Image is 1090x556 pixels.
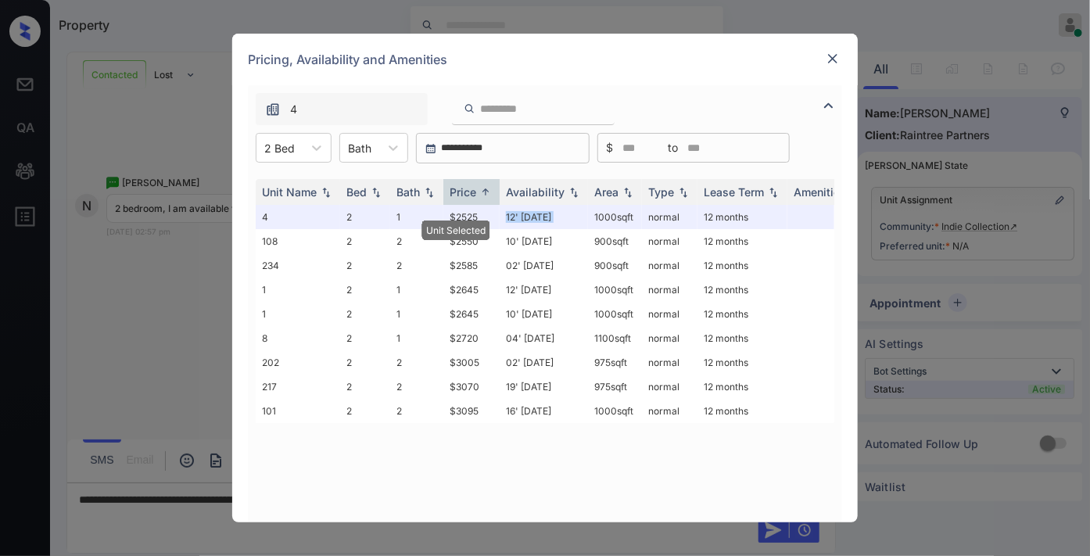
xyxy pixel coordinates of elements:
[390,375,443,399] td: 2
[500,278,588,302] td: 12' [DATE]
[676,187,691,198] img: sorting
[697,302,787,326] td: 12 months
[500,399,588,423] td: 16' [DATE]
[606,139,613,156] span: $
[588,205,642,229] td: 1000 sqft
[588,229,642,253] td: 900 sqft
[697,229,787,253] td: 12 months
[340,302,390,326] td: 2
[256,375,340,399] td: 217
[256,302,340,326] td: 1
[340,326,390,350] td: 2
[340,399,390,423] td: 2
[697,253,787,278] td: 12 months
[232,34,858,85] div: Pricing, Availability and Amenities
[318,187,334,198] img: sorting
[588,278,642,302] td: 1000 sqft
[642,205,697,229] td: normal
[340,375,390,399] td: 2
[390,302,443,326] td: 1
[648,185,674,199] div: Type
[390,350,443,375] td: 2
[588,350,642,375] td: 975 sqft
[642,399,697,423] td: normal
[697,326,787,350] td: 12 months
[256,205,340,229] td: 4
[594,185,619,199] div: Area
[396,185,420,199] div: Bath
[390,229,443,253] td: 2
[265,102,281,117] img: icon-zuma
[390,278,443,302] td: 1
[642,375,697,399] td: normal
[443,278,500,302] td: $2645
[421,187,437,198] img: sorting
[256,229,340,253] td: 108
[390,205,443,229] td: 1
[506,185,565,199] div: Availability
[340,350,390,375] td: 2
[697,278,787,302] td: 12 months
[766,187,781,198] img: sorting
[500,375,588,399] td: 19' [DATE]
[256,350,340,375] td: 202
[642,253,697,278] td: normal
[340,229,390,253] td: 2
[819,96,838,115] img: icon-zuma
[588,253,642,278] td: 900 sqft
[500,253,588,278] td: 02' [DATE]
[642,350,697,375] td: normal
[588,399,642,423] td: 1000 sqft
[620,187,636,198] img: sorting
[256,278,340,302] td: 1
[256,399,340,423] td: 101
[262,185,317,199] div: Unit Name
[500,326,588,350] td: 04' [DATE]
[450,185,476,199] div: Price
[340,205,390,229] td: 2
[588,326,642,350] td: 1100 sqft
[588,302,642,326] td: 1000 sqft
[256,253,340,278] td: 234
[340,253,390,278] td: 2
[500,229,588,253] td: 10' [DATE]
[256,326,340,350] td: 8
[566,187,582,198] img: sorting
[500,302,588,326] td: 10' [DATE]
[290,101,297,118] span: 4
[642,302,697,326] td: normal
[500,205,588,229] td: 12' [DATE]
[346,185,367,199] div: Bed
[478,186,493,198] img: sorting
[825,51,841,66] img: close
[340,278,390,302] td: 2
[443,205,500,229] td: $2525
[443,326,500,350] td: $2720
[500,350,588,375] td: 02' [DATE]
[697,399,787,423] td: 12 months
[390,399,443,423] td: 2
[794,185,846,199] div: Amenities
[642,229,697,253] td: normal
[588,375,642,399] td: 975 sqft
[704,185,764,199] div: Lease Term
[443,350,500,375] td: $3005
[390,253,443,278] td: 2
[443,399,500,423] td: $3095
[697,205,787,229] td: 12 months
[642,326,697,350] td: normal
[642,278,697,302] td: normal
[443,229,500,253] td: $2550
[697,350,787,375] td: 12 months
[443,253,500,278] td: $2585
[390,326,443,350] td: 1
[697,375,787,399] td: 12 months
[443,302,500,326] td: $2645
[368,187,384,198] img: sorting
[464,102,475,116] img: icon-zuma
[668,139,678,156] span: to
[443,375,500,399] td: $3070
